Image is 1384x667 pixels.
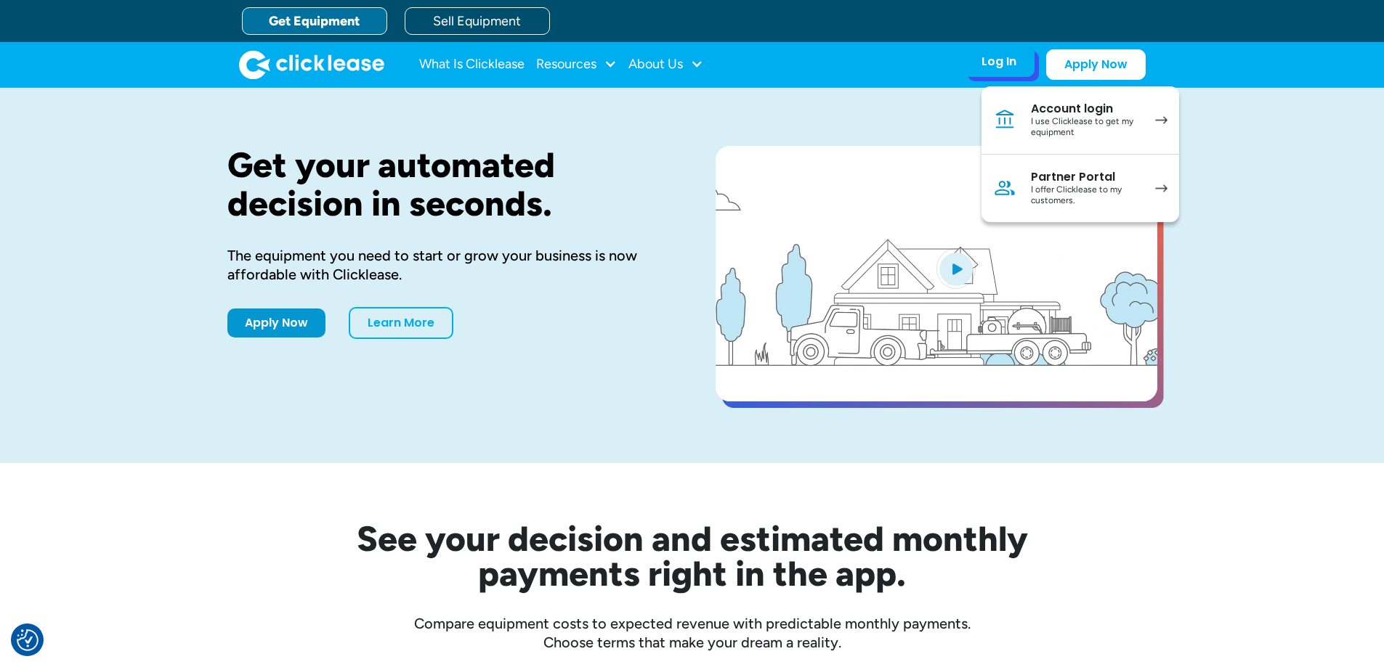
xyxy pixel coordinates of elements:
a: Get Equipment [242,7,387,35]
div: I use Clicklease to get my equipment [1031,116,1141,139]
nav: Log In [982,86,1179,222]
div: The equipment you need to start or grow your business is now affordable with Clicklease. [227,246,669,284]
a: open lightbox [716,146,1157,401]
div: Log In [982,54,1016,69]
div: Resources [536,50,617,79]
img: Clicklease logo [239,50,384,79]
h1: Get your automated decision in seconds. [227,146,669,223]
a: Learn More [349,307,453,339]
img: Bank icon [993,108,1016,131]
button: Consent Preferences [17,629,39,651]
img: arrow [1155,184,1168,192]
a: Account loginI use Clicklease to get my equipment [982,86,1179,155]
div: I offer Clicklease to my customers. [1031,184,1141,207]
div: Partner Portal [1031,170,1141,184]
a: home [239,50,384,79]
a: What Is Clicklease [419,50,525,79]
a: Apply Now [227,308,325,337]
img: Blue play button logo on a light blue circular background [936,248,976,289]
a: Sell Equipment [405,7,550,35]
img: arrow [1155,116,1168,124]
img: Person icon [993,176,1016,200]
a: Partner PortalI offer Clicklease to my customers. [982,155,1179,222]
a: Apply Now [1046,49,1146,80]
div: About Us [628,50,703,79]
div: Compare equipment costs to expected revenue with predictable monthly payments. Choose terms that ... [227,614,1157,652]
h2: See your decision and estimated monthly payments right in the app. [286,521,1099,591]
img: Revisit consent button [17,629,39,651]
div: Account login [1031,102,1141,116]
